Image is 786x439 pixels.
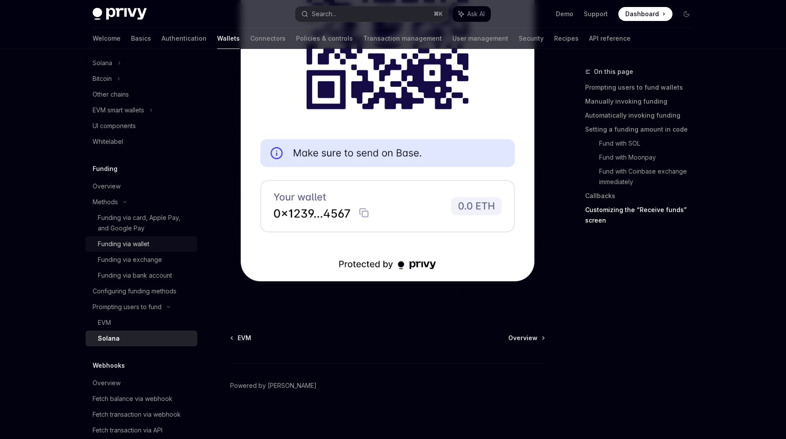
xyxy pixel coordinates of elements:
a: Fetch transaction via webhook [86,407,197,422]
div: Whitelabel [93,136,123,147]
span: On this page [594,66,633,77]
a: Security [519,28,544,49]
a: Demo [556,10,573,18]
a: UI components [86,118,197,134]
a: Connectors [250,28,286,49]
a: Overview [86,178,197,194]
a: Wallets [217,28,240,49]
a: Fund with SOL [599,136,700,150]
a: Overview [508,334,544,342]
a: Manually invoking funding [585,94,700,108]
a: Funding via card, Apple Pay, and Google Pay [86,210,197,236]
div: Search... [312,9,336,19]
span: ⌘ K [434,10,443,17]
a: Transaction management [363,28,442,49]
a: EVM [231,334,251,342]
div: Funding via exchange [98,254,162,265]
div: Funding via bank account [98,270,172,281]
div: Configuring funding methods [93,286,176,296]
a: User management [452,28,508,49]
div: Other chains [93,89,129,100]
a: Overview [86,375,197,391]
a: Support [584,10,608,18]
img: dark logo [93,8,147,20]
h5: Funding [93,164,117,174]
a: Authentication [162,28,207,49]
a: Policies & controls [296,28,353,49]
a: Funding via bank account [86,268,197,283]
div: Overview [93,181,121,192]
span: Ask AI [467,10,485,18]
button: Toggle dark mode [679,7,693,21]
a: Automatically invoking funding [585,108,700,122]
a: Fund with Moonpay [599,150,700,164]
a: Setting a funding amount in code [585,122,700,136]
a: Recipes [554,28,579,49]
a: EVM [86,315,197,331]
a: Customizing the “Receive funds” screen [585,203,700,227]
div: Funding via card, Apple Pay, and Google Pay [98,213,192,233]
a: Dashboard [618,7,672,21]
div: Overview [93,378,121,388]
a: Fetch transaction via API [86,422,197,438]
div: Solana [93,58,112,68]
span: Overview [508,334,538,342]
a: Solana [86,331,197,346]
div: EVM smart wallets [93,105,144,115]
a: Configuring funding methods [86,283,197,299]
div: Fetch transaction via API [93,425,162,436]
div: EVM [98,317,111,328]
a: Other chains [86,87,197,102]
div: Methods [93,197,118,207]
div: Prompting users to fund [93,302,162,312]
a: Basics [131,28,151,49]
a: Fund with Coinbase exchange immediately [599,164,700,189]
a: Funding via wallet [86,236,197,252]
h5: Webhooks [93,360,125,371]
div: UI components [93,121,136,131]
a: Callbacks [585,189,700,203]
span: EVM [238,334,251,342]
a: Prompting users to fund wallets [585,80,700,94]
div: Funding via wallet [98,239,149,249]
div: Fetch transaction via webhook [93,409,181,420]
a: API reference [589,28,631,49]
a: Welcome [93,28,121,49]
button: Ask AI [452,6,491,22]
a: Funding via exchange [86,252,197,268]
div: Fetch balance via webhook [93,394,172,404]
a: Powered by [PERSON_NAME] [230,381,317,390]
button: Search...⌘K [295,6,448,22]
div: Bitcoin [93,73,112,84]
a: Whitelabel [86,134,197,150]
span: Dashboard [625,10,659,18]
div: Solana [98,333,120,344]
a: Fetch balance via webhook [86,391,197,407]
